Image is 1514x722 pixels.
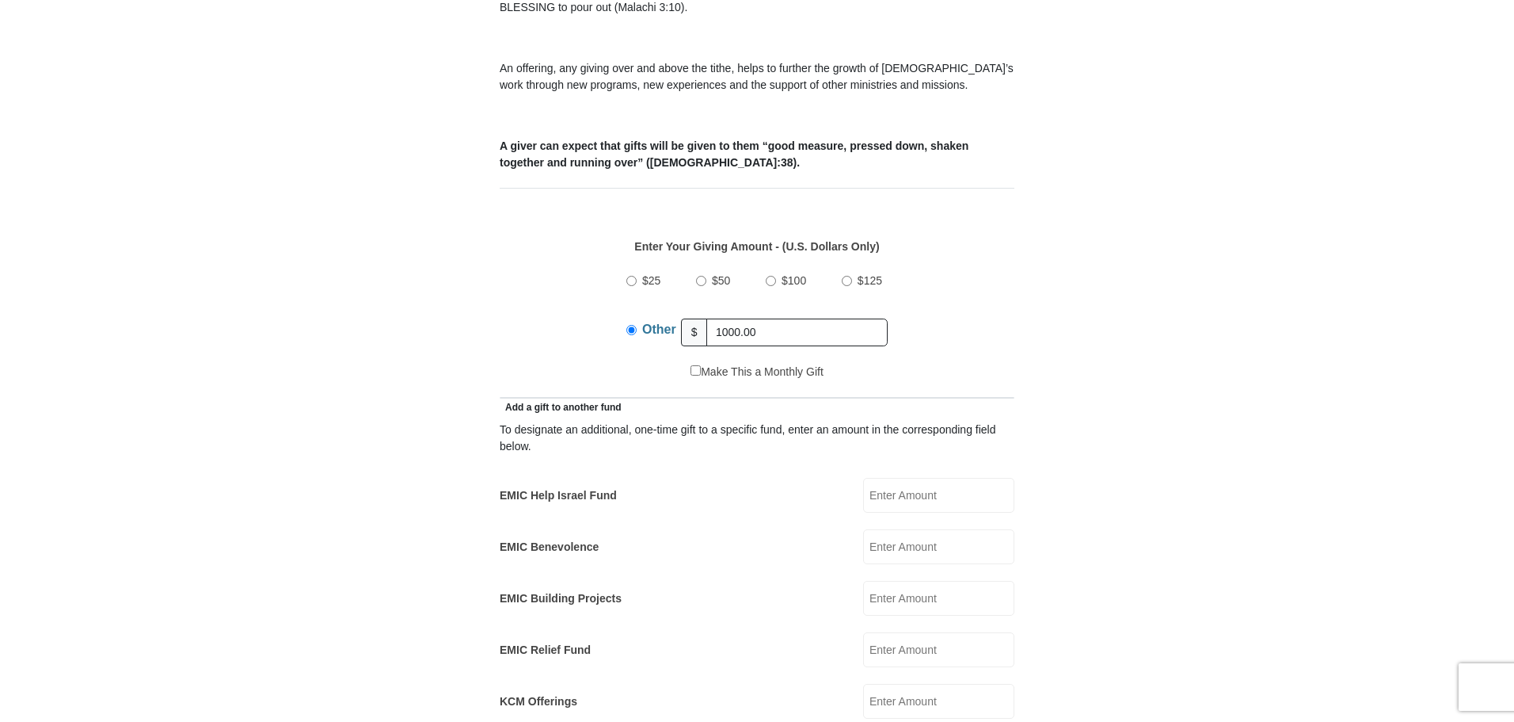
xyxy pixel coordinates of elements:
label: EMIC Building Projects [500,590,622,607]
div: To designate an additional, one-time gift to a specific fund, enter an amount in the correspondin... [500,422,1014,455]
label: EMIC Help Israel Fund [500,487,617,504]
input: Enter Amount [863,581,1014,616]
span: Add a gift to another fund [500,402,622,413]
span: Other [642,323,676,336]
span: $25 [642,274,660,287]
strong: Enter Your Giving Amount - (U.S. Dollars Only) [634,240,879,253]
b: A giver can expect that gifts will be given to them “good measure, pressed down, shaken together ... [500,139,968,169]
p: An offering, any giving over and above the tithe, helps to further the growth of [DEMOGRAPHIC_DAT... [500,60,1014,94]
label: EMIC Benevolence [500,539,599,556]
input: Make This a Monthly Gift [690,365,701,376]
span: $ [681,319,708,346]
input: Enter Amount [863,684,1014,719]
label: KCM Offerings [500,693,577,710]
span: $100 [782,274,806,287]
span: $50 [712,274,730,287]
label: EMIC Relief Fund [500,642,591,659]
input: Enter Amount [863,478,1014,513]
label: Make This a Monthly Gift [690,364,824,380]
input: Enter Amount [863,529,1014,564]
input: Enter Amount [863,632,1014,667]
span: $125 [858,274,882,287]
input: Other Amount [706,319,888,346]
